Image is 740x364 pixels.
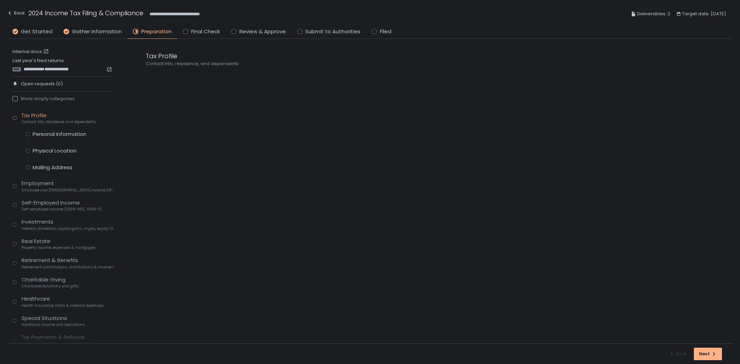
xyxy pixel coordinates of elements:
[12,58,113,72] div: Last year's filed returns
[72,28,122,36] span: Gather Information
[22,188,113,193] span: Employee and [DEMOGRAPHIC_DATA] income (W-2s)
[239,28,286,36] span: Review & Approve
[22,322,85,327] span: Additional income and deductions
[305,28,360,36] span: Submit to Authorities
[22,218,113,231] div: Investments
[699,351,717,357] div: Next
[22,237,96,251] div: Real Estate
[380,28,391,36] span: Filed
[191,28,220,36] span: Final Check
[22,303,104,308] span: Health insurance, HSAs & medical expenses
[22,112,96,125] div: Tax Profile
[682,10,726,18] span: Target date: [DATE]
[22,119,96,124] span: Contact info, residence, and dependents
[22,276,79,289] div: Charitable Giving
[33,164,73,171] div: Mailing Address
[22,257,113,270] div: Retirement & Benefits
[22,265,113,270] span: Retirement contributions, distributions & income (1099-R, 5498)
[22,180,113,193] div: Employment
[22,245,96,250] span: Property income, expenses & mortgages
[21,81,63,87] span: Open requests (0)
[22,314,85,328] div: Special Situations
[7,8,25,20] button: Back
[22,199,102,212] div: Self-Employed Income
[12,49,50,55] a: Internal docs
[637,10,670,18] span: Deliverables: 2
[33,131,86,138] div: Personal Information
[146,51,479,61] div: Tax Profile
[22,226,113,231] span: Interest, dividends, capital gains, crypto, equity (1099s, K-1s)
[22,284,79,289] span: Charitable donations and gifts
[146,61,479,67] div: Contact info, residence, and dependents
[694,348,722,360] button: Next
[21,28,52,36] span: Get Started
[7,9,25,17] div: Back
[33,147,77,154] div: Physical Location
[22,295,104,308] div: Healthcare
[141,28,172,36] span: Preparation
[22,341,93,347] span: Estimated payments and banking info
[22,333,93,347] div: Tax Payments & Refunds
[28,8,143,18] h1: 2024 Income Tax Filing & Compliance
[22,207,102,212] span: Self-employed income (1099-NEC, 1099-K)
